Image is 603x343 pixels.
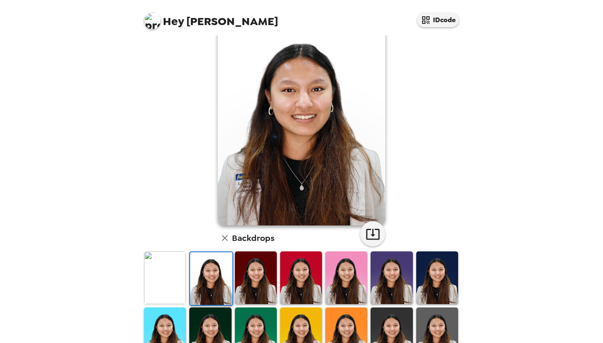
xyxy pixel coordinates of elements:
[144,251,186,304] img: Original
[144,13,161,29] img: profile pic
[144,8,278,27] span: [PERSON_NAME]
[232,231,274,245] h6: Backdrops
[218,16,385,225] img: user
[163,14,184,29] span: Hey
[417,13,459,27] button: IDcode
